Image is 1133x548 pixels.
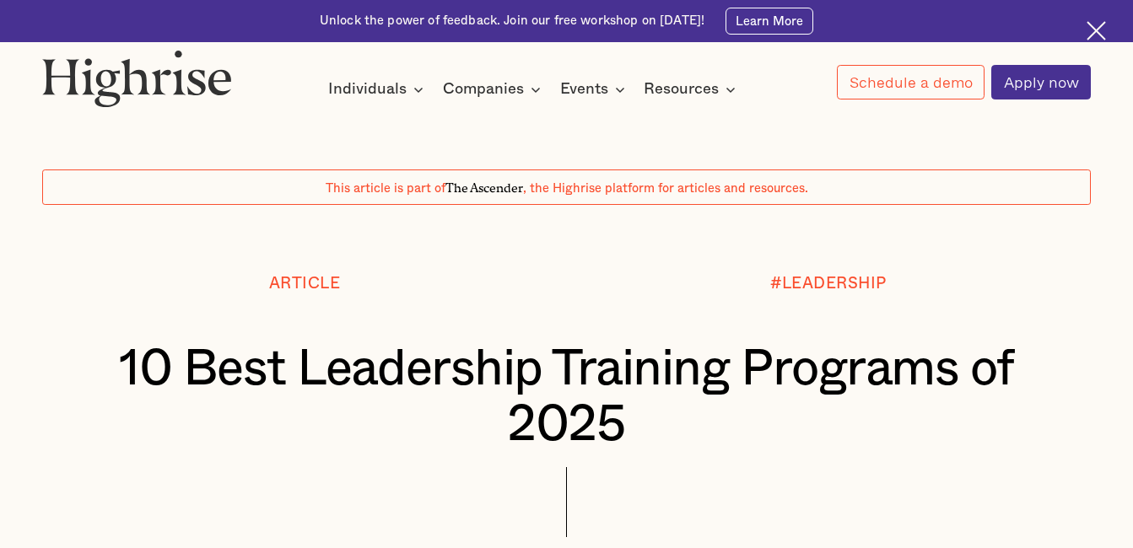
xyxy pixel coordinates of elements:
[328,79,429,99] div: Individuals
[443,79,546,99] div: Companies
[445,178,523,193] span: The Ascender
[644,79,741,99] div: Resources
[443,79,524,99] div: Companies
[644,79,719,99] div: Resources
[837,65,984,99] a: Schedule a demo
[320,13,704,30] div: Unlock the power of feedback. Join our free workshop on [DATE]!
[1087,21,1106,40] img: Cross icon
[726,8,813,35] a: Learn More
[42,50,232,107] img: Highrise logo
[326,182,445,195] span: This article is part of
[991,65,1090,99] a: Apply now
[523,182,808,195] span: , the Highrise platform for articles and resources.
[86,342,1047,454] h1: 10 Best Leadership Training Programs of 2025
[269,276,341,293] div: Article
[328,79,407,99] div: Individuals
[770,276,887,293] div: #LEADERSHIP
[560,79,608,99] div: Events
[560,79,630,99] div: Events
